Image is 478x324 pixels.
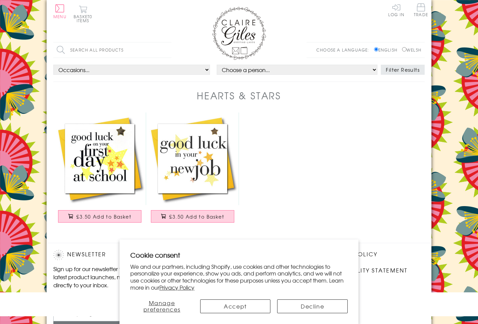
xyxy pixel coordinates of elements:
[77,13,92,24] span: 0 items
[143,299,181,313] span: Manage preferences
[146,112,239,205] img: New Job Card, Good Luck, Embellished with a padded star
[277,299,348,313] button: Decline
[53,265,168,289] p: Sign up for our newsletter to receive the latest product launches, news and offers directly to yo...
[169,213,224,220] span: £3.50 Add to Basket
[130,299,193,313] button: Manage preferences
[53,250,168,260] h2: Newsletter
[159,283,194,291] a: Privacy Policy
[58,210,142,223] button: £3.50 Add to Basket
[402,47,421,53] label: Welsh
[414,3,428,17] span: Trade
[151,210,235,223] button: £3.50 Add to Basket
[74,5,92,23] button: Basket0 items
[53,4,67,19] button: Menu
[200,299,271,313] button: Accept
[324,266,408,275] a: Accessibility Statement
[53,112,146,205] img: Good Luck Card, 1st Day of School, padded star embellished
[374,47,401,53] label: English
[165,42,171,58] input: Search
[53,13,67,20] span: Menu
[197,89,281,102] h1: Hearts & Stars
[146,112,239,229] a: New Job Card, Good Luck, Embellished with a padded star £3.50 Add to Basket
[130,263,348,291] p: We and our partners, including Shopify, use cookies and other technologies to personalize your ex...
[53,42,171,58] input: Search all products
[381,65,425,75] button: Filter Results
[212,7,266,60] img: Claire Giles Greetings Cards
[414,3,428,18] a: Trade
[76,213,131,220] span: £3.50 Add to Basket
[388,3,404,17] a: Log In
[130,250,348,260] h2: Cookie consent
[316,47,373,53] p: Choose a language:
[53,112,146,229] a: Good Luck Card, 1st Day of School, padded star embellished £3.50 Add to Basket
[402,47,406,52] input: Welsh
[374,47,378,52] input: English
